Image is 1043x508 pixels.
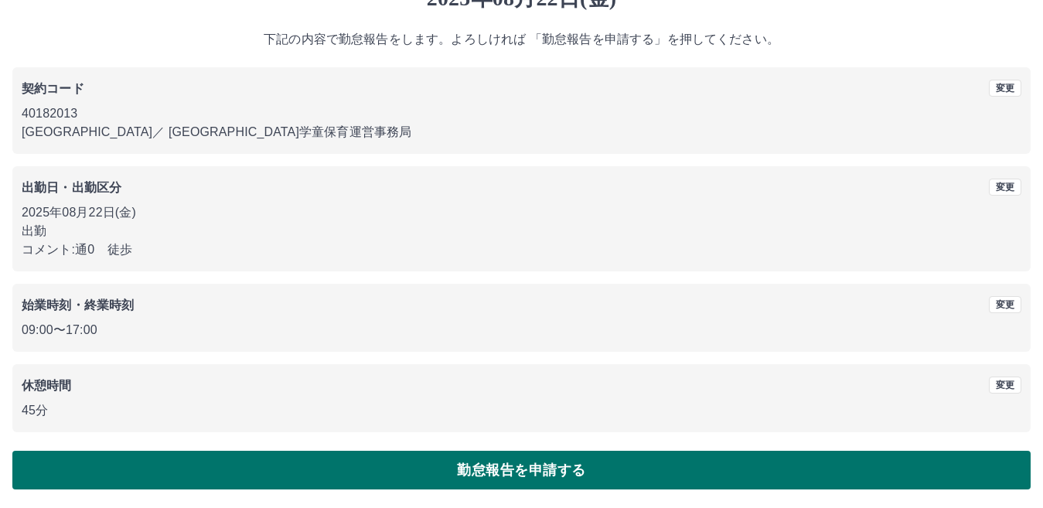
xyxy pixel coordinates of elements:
[22,401,1021,420] p: 45分
[12,451,1031,489] button: 勤怠報告を申請する
[22,321,1021,339] p: 09:00 〜 17:00
[989,377,1021,394] button: 変更
[22,82,84,95] b: 契約コード
[989,296,1021,313] button: 変更
[22,123,1021,141] p: [GEOGRAPHIC_DATA] ／ [GEOGRAPHIC_DATA]学童保育運営事務局
[989,179,1021,196] button: 変更
[22,379,72,392] b: 休憩時間
[22,240,1021,259] p: コメント: 通0 徒歩
[22,181,121,194] b: 出勤日・出勤区分
[22,203,1021,222] p: 2025年08月22日(金)
[22,222,1021,240] p: 出勤
[22,104,1021,123] p: 40182013
[22,298,134,312] b: 始業時刻・終業時刻
[12,30,1031,49] p: 下記の内容で勤怠報告をします。よろしければ 「勤怠報告を申請する」を押してください。
[989,80,1021,97] button: 変更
